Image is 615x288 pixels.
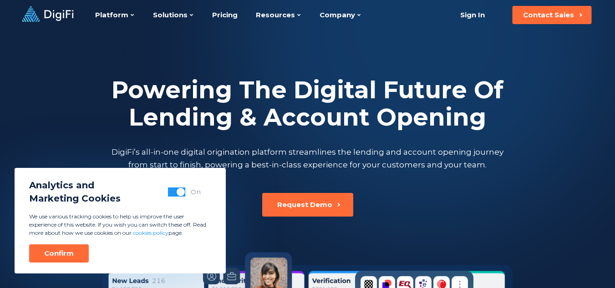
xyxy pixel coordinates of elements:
span: Marketing Cookies [29,192,121,205]
button: Confirm [29,244,89,263]
button: Contact Sales [512,6,591,24]
span: Analytics and [29,179,121,192]
p: DigiFi’s all-in-one digital origination platform streamlines the lending and account opening jour... [110,146,506,171]
div: Contact Sales [523,10,574,20]
p: We use various tracking cookies to help us improve the user experience of this website. If you wi... [29,212,211,237]
a: Sign In [449,6,496,24]
div: Request Demo [277,200,332,209]
h2: Powering The Digital Future Of Lending & Account Opening [110,76,506,131]
a: cookies policy [133,229,168,236]
button: Request Demo [262,193,353,217]
div: On [191,187,201,197]
div: Confirm [44,249,74,258]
